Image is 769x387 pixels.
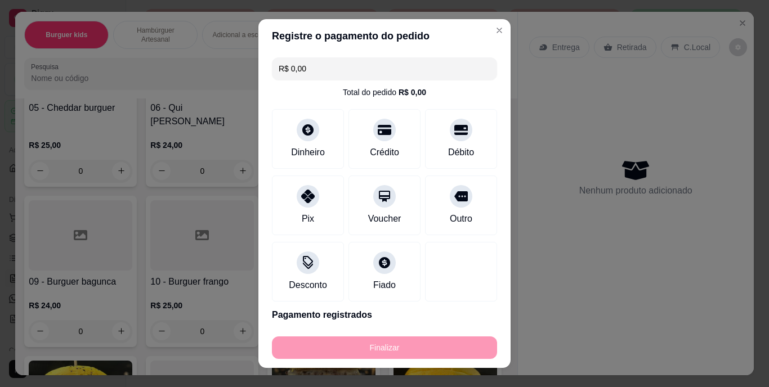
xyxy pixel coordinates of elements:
header: Registre o pagamento do pedido [258,19,511,53]
button: Close [490,21,508,39]
input: Ex.: hambúrguer de cordeiro [279,57,490,80]
div: Fiado [373,278,396,292]
div: Desconto [289,278,327,292]
div: Crédito [370,146,399,159]
div: Débito [448,146,474,159]
div: R$ 0,00 [399,87,426,98]
div: Dinheiro [291,146,325,159]
p: Pagamento registrados [272,308,497,322]
div: Outro [450,212,472,226]
div: Pix [302,212,314,226]
div: Total do pedido [343,87,426,98]
div: Voucher [368,212,401,226]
